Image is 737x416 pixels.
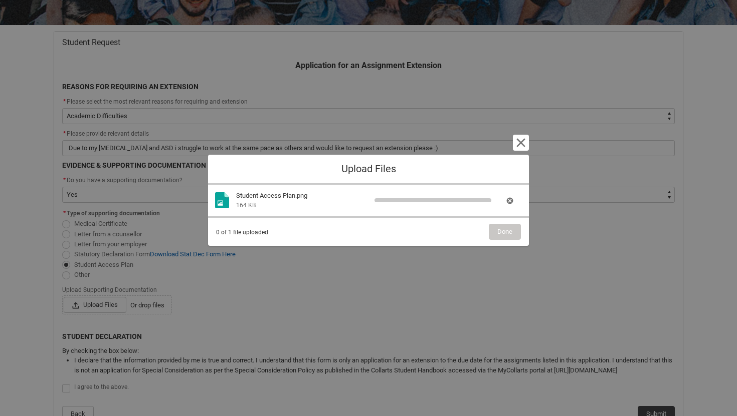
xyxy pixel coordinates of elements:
[236,202,247,209] span: 164
[236,191,368,201] div: Student Access Plan.png
[513,135,529,151] button: Cancel and close
[216,163,521,175] h1: Upload Files
[489,224,521,240] button: Done
[248,202,256,209] span: KB
[216,224,268,237] span: 0 of 1 file uploaded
